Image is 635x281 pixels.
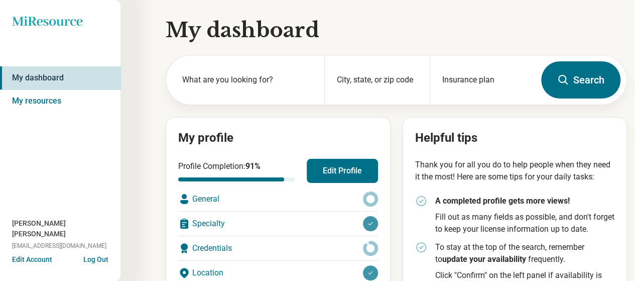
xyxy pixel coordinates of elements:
[166,16,627,44] h1: My dashboard
[435,211,615,235] p: Fill out as many fields as possible, and don't forget to keep your license information up to date.
[307,159,378,183] button: Edit Profile
[442,254,526,264] strong: update your availability
[12,241,106,250] span: [EMAIL_ADDRESS][DOMAIN_NAME]
[12,218,120,239] span: [PERSON_NAME] [PERSON_NAME]
[178,160,295,181] div: Profile Completion:
[541,61,620,99] button: Search
[178,187,378,211] div: General
[245,161,261,171] span: 91 %
[435,196,570,206] strong: A completed profile gets more views!
[435,241,615,265] p: To stay at the top of the search, remember to frequently.
[83,254,108,262] button: Log Out
[178,212,378,236] div: Specialty
[12,254,52,265] button: Edit Account
[415,130,615,147] h2: Helpful tips
[178,130,378,147] h2: My profile
[178,236,378,260] div: Credentials
[182,74,312,86] label: What are you looking for?
[415,159,615,183] p: Thank you for all you do to help people when they need it the most! Here are some tips for your d...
